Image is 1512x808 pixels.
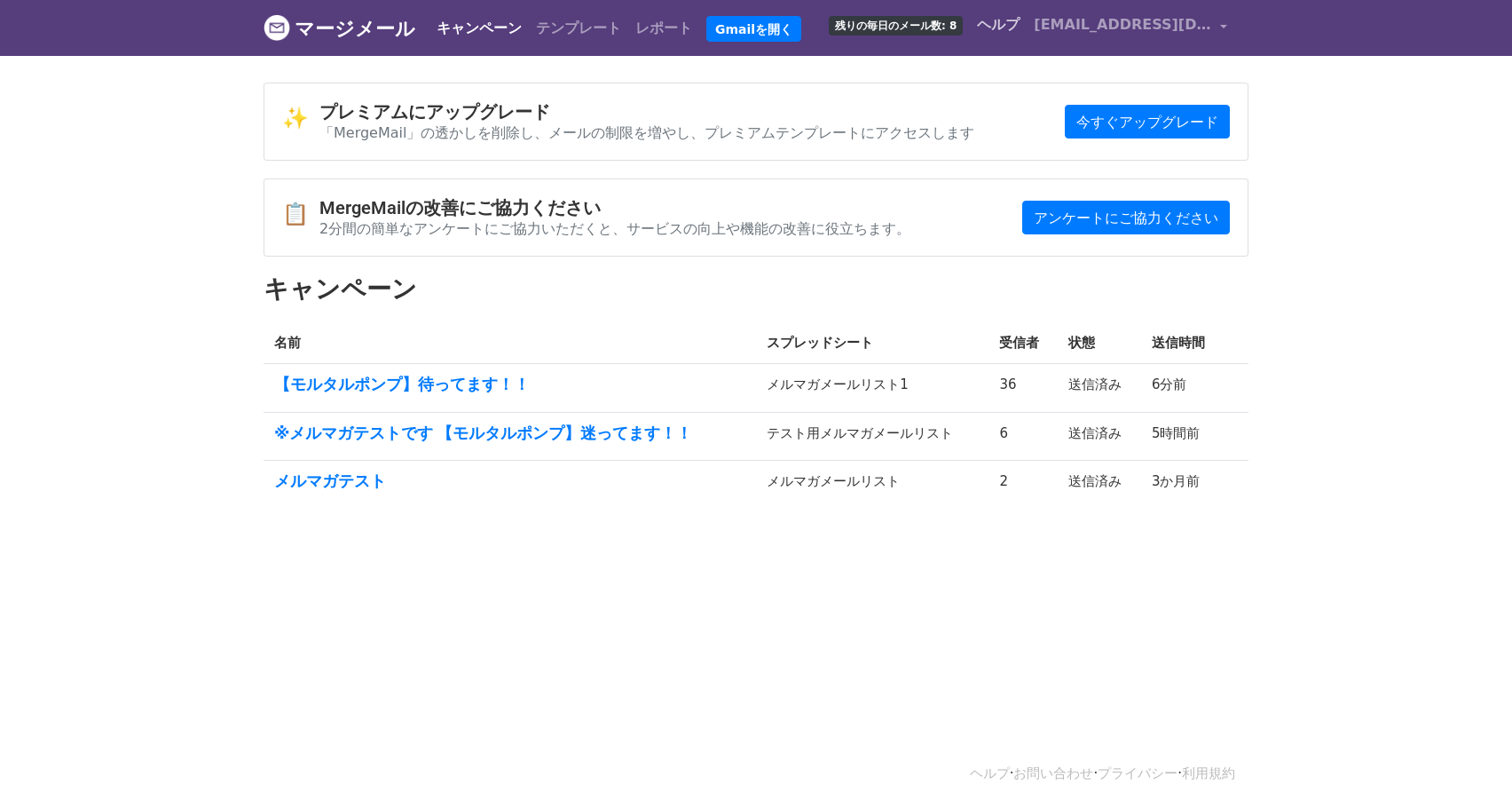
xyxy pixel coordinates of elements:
font: [EMAIL_ADDRESS][DOMAIN_NAME] [1034,16,1311,33]
font: 2 [999,473,1008,489]
a: メルマガテスト [274,471,745,491]
font: キャンペーン [264,274,417,304]
a: キャンペーン [429,11,529,46]
a: 6分前 [1152,376,1187,392]
font: 36 [999,376,1016,392]
font: キャンペーン [437,20,522,36]
font: 状態 [1068,335,1095,351]
font: メルマガメールリスト1 [767,376,909,392]
a: お問い合わせ [1013,765,1093,781]
font: 6 [999,425,1008,441]
a: [EMAIL_ADDRESS][DOMAIN_NAME] [1027,7,1234,49]
a: 【モルタルポンプ】待ってます！！ [274,375,745,394]
font: レポート [635,20,692,36]
font: テンプレート [536,20,621,36]
a: マージメール [264,10,415,47]
font: ヘルプ [977,16,1020,33]
font: メルマガメールリスト [767,473,900,489]
font: · [1177,765,1182,781]
a: 3か月前 [1152,473,1201,489]
font: 今すぐアップグレード [1076,113,1218,130]
a: 残りの毎日のメール数: 8 [822,7,970,43]
img: MergeMailロゴ [264,14,290,41]
font: ※メルマガテストです 【モルタルポンプ】迷ってます！！ [274,424,693,442]
a: ヘルプ [970,765,1010,781]
font: 残りの毎日のメール数: 8 [835,20,957,32]
font: アンケートにご協力ください [1034,209,1218,226]
a: アンケートにご協力ください [1022,201,1230,235]
font: · [1010,765,1014,781]
a: テンプレート [529,11,628,46]
font: 「MergeMail」の透かしを削除し、メールの制限を増やし、プレミアムテンプレートにアクセスします [319,124,974,141]
font: プレミアムにアップグレード [319,101,550,123]
font: マージメール [295,18,415,40]
font: 📋 [282,202,309,226]
font: 【モルタルポンプ】待ってます！！ [274,375,530,393]
font: 受信者 [999,335,1039,351]
a: プライバシー [1098,765,1177,781]
a: 5時間前 [1152,425,1201,441]
a: ※メルマガテストです 【モルタルポンプ】迷ってます！！ [274,424,745,443]
a: Gmailを開く [706,16,801,43]
a: レポート [628,11,699,46]
a: 利用規約 [1182,765,1235,781]
font: 送信時間 [1152,335,1205,351]
iframe: チャットウィジェット [1423,723,1512,808]
a: ヘルプ [970,7,1027,43]
font: Gmailを開く [715,21,792,36]
font: テスト用メルマガメールリスト [767,425,953,441]
font: 名前 [274,335,301,351]
font: スプレッドシート [767,335,873,351]
font: 送信済み [1068,376,1122,392]
font: · [1093,765,1098,781]
font: MergeMailの改善にご協力ください [319,197,601,218]
font: ✨ [282,106,309,131]
font: 送信済み [1068,425,1122,441]
a: 今すぐアップグレード [1065,105,1230,139]
font: メルマガテスト [274,471,386,490]
font: 送信済み [1068,473,1122,489]
font: 2分間の簡単なアンケートにご協力いただくと、サービスの向上や機能の改善に役立ちます。 [319,220,910,237]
